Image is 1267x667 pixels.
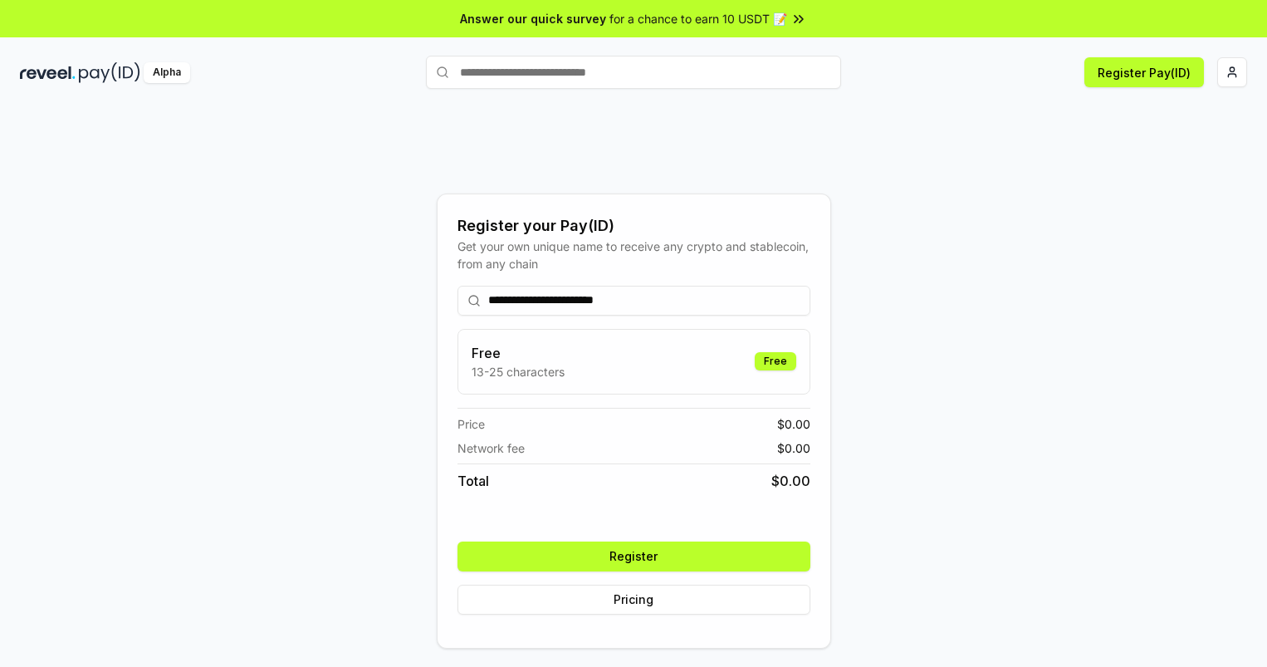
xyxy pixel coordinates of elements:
[457,585,810,615] button: Pricing
[609,10,787,27] span: for a chance to earn 10 USDT 📝
[457,471,489,491] span: Total
[777,439,810,457] span: $ 0.00
[144,62,190,83] div: Alpha
[460,10,606,27] span: Answer our quick survey
[457,214,810,238] div: Register your Pay(ID)
[457,415,485,433] span: Price
[457,542,810,571] button: Register
[472,363,565,380] p: 13-25 characters
[79,62,140,83] img: pay_id
[771,471,810,491] span: $ 0.00
[457,238,810,272] div: Get your own unique name to receive any crypto and stablecoin, from any chain
[1084,57,1204,87] button: Register Pay(ID)
[20,62,76,83] img: reveel_dark
[777,415,810,433] span: $ 0.00
[472,343,565,363] h3: Free
[755,352,796,370] div: Free
[457,439,525,457] span: Network fee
